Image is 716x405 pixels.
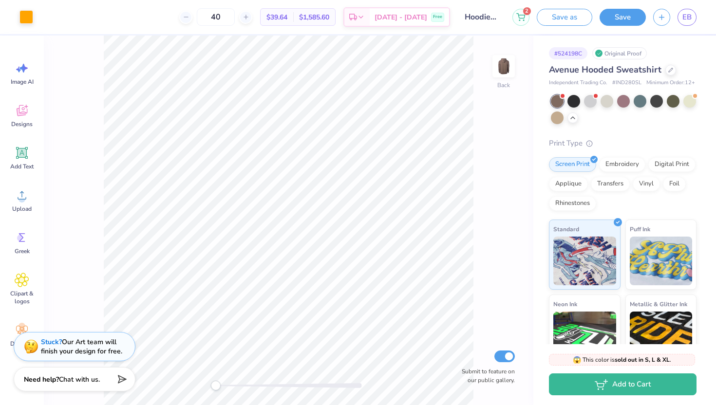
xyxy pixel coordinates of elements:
[6,290,38,305] span: Clipart & logos
[549,177,588,191] div: Applique
[630,312,693,360] img: Metallic & Glitter Ink
[553,224,579,234] span: Standard
[537,9,592,26] button: Save as
[12,205,32,213] span: Upload
[599,157,645,172] div: Embroidery
[59,375,100,384] span: Chat with us.
[299,12,329,22] span: $1,585.60
[612,79,641,87] span: # IND280SL
[549,47,587,59] div: # 524198C
[375,12,427,22] span: [DATE] - [DATE]
[663,177,686,191] div: Foil
[553,312,616,360] img: Neon Ink
[11,120,33,128] span: Designs
[549,79,607,87] span: Independent Trading Co.
[266,12,287,22] span: $39.64
[633,177,660,191] div: Vinyl
[497,81,510,90] div: Back
[549,64,661,75] span: Avenue Hooded Sweatshirt
[549,157,596,172] div: Screen Print
[648,157,696,172] div: Digital Print
[553,299,577,309] span: Neon Ink
[615,356,670,364] strong: sold out in S, L & XL
[456,367,515,385] label: Submit to feature on our public gallery.
[433,14,442,20] span: Free
[549,196,596,211] div: Rhinestones
[211,381,221,390] div: Accessibility label
[41,337,62,347] strong: Stuck?
[549,373,697,395] button: Add to Cart
[523,7,531,15] span: 2
[10,163,34,170] span: Add Text
[678,9,697,26] a: EB
[41,337,122,356] div: Our Art team will finish your design for free.
[630,224,650,234] span: Puff Ink
[24,375,59,384] strong: Need help?
[457,7,505,27] input: Untitled Design
[549,138,697,149] div: Print Type
[573,355,671,364] span: This color is .
[10,340,34,348] span: Decorate
[494,56,513,76] img: Back
[512,9,529,26] button: 2
[682,12,692,23] span: EB
[630,237,693,285] img: Puff Ink
[591,177,630,191] div: Transfers
[11,78,34,86] span: Image AI
[646,79,695,87] span: Minimum Order: 12 +
[630,299,687,309] span: Metallic & Glitter Ink
[553,237,616,285] img: Standard
[197,8,235,26] input: – –
[600,9,646,26] button: Save
[592,47,647,59] div: Original Proof
[573,355,581,365] span: 😱
[15,247,30,255] span: Greek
